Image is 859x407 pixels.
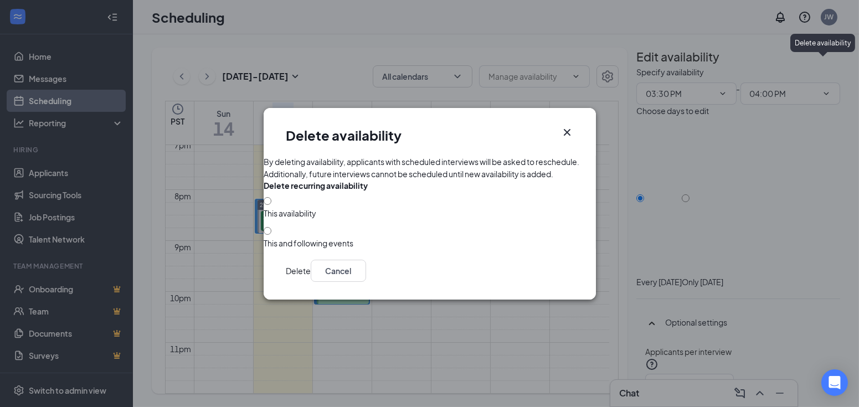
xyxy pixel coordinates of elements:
[311,260,366,282] button: Cancel
[286,126,402,145] h1: Delete availability
[790,34,855,52] div: Delete availability
[264,156,596,180] div: By deleting availability, applicants with scheduled interviews will be asked to reschedule. Addit...
[264,238,596,249] div: This and following events
[821,369,848,396] div: Open Intercom Messenger
[560,126,574,139] svg: Cross
[264,180,368,191] div: Delete recurring availability
[560,126,574,139] button: Close
[264,208,596,219] div: This availability
[286,260,311,282] button: Delete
